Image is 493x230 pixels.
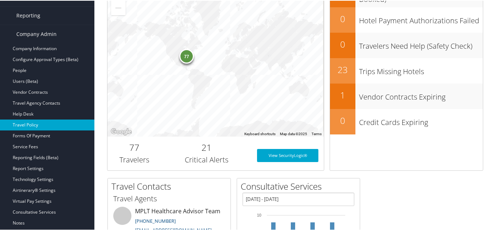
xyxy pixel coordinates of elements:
a: 1Vendor Contracts Expiring [330,83,483,108]
h3: Travelers [113,154,156,164]
h3: Credit Cards Expiring [359,113,483,127]
img: Google [109,126,133,136]
h3: Travelers Need Help (Safety Check) [359,37,483,51]
h3: Hotel Payment Authorizations Failed [359,11,483,25]
h2: Travel Contacts [111,179,231,192]
a: Open this area in Google Maps (opens a new window) [109,126,133,136]
h2: 1 [330,88,355,101]
h2: Consultative Services [241,179,360,192]
h3: Trips Missing Hotels [359,62,483,76]
a: 0Travelers Need Help (Safety Check) [330,32,483,57]
a: Terms (opens in new tab) [311,131,322,135]
div: 77 [179,48,194,63]
span: Map data ©2025 [280,131,307,135]
a: View SecurityLogic® [257,148,318,161]
span: Company Admin [16,24,57,43]
a: 23Trips Missing Hotels [330,57,483,83]
button: Keyboard shortcuts [244,131,276,136]
h3: Critical Alerts [167,154,246,164]
h2: 23 [330,63,355,75]
h3: Vendor Contracts Expiring [359,88,483,101]
h3: Travel Agents [113,193,225,203]
h2: 0 [330,12,355,24]
span: Reporting [16,6,40,24]
h2: 0 [330,114,355,126]
h2: 21 [167,141,246,153]
tspan: 10 [257,212,261,217]
a: 0Credit Cards Expiring [330,108,483,134]
a: [PHONE_NUMBER] [135,217,176,223]
h2: 77 [113,141,156,153]
h2: 0 [330,37,355,50]
a: 0Hotel Payment Authorizations Failed [330,7,483,32]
